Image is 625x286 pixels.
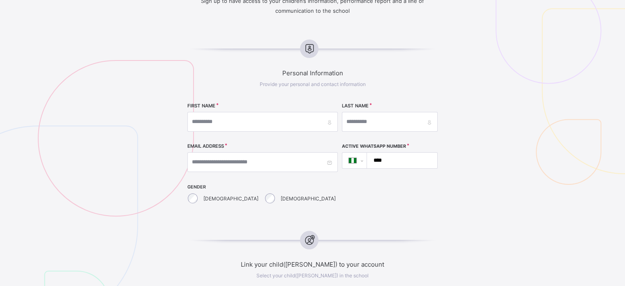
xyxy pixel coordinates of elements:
label: LAST NAME [342,103,369,109]
label: [DEMOGRAPHIC_DATA] [203,195,258,202]
span: GENDER [187,184,338,190]
span: Select your child([PERSON_NAME]) in the school [256,272,369,279]
label: [DEMOGRAPHIC_DATA] [281,195,336,202]
span: Provide your personal and contact information [260,81,366,87]
label: EMAIL ADDRESS [187,143,224,149]
label: Active WhatsApp Number [342,144,406,149]
span: Personal Information [156,69,469,77]
span: Link your child([PERSON_NAME]) to your account [156,260,469,268]
label: FIRST NAME [187,103,215,109]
